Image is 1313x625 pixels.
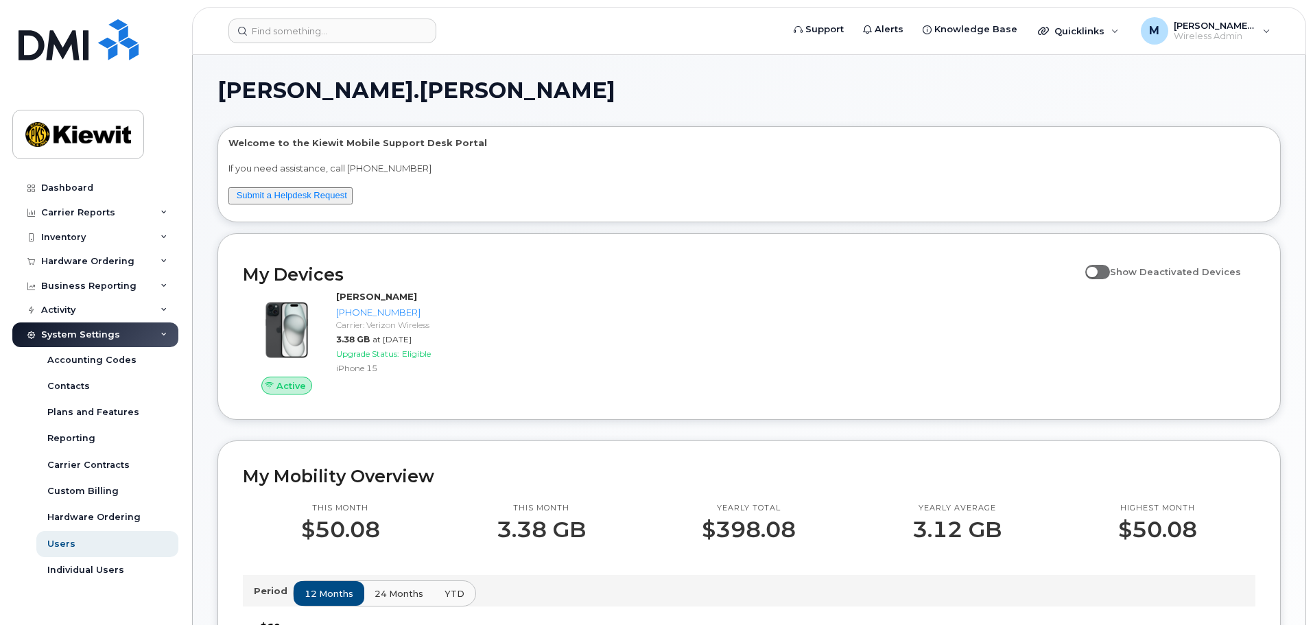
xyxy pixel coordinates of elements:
[228,162,1270,175] p: If you need assistance, call [PHONE_NUMBER]
[336,334,370,344] span: 3.38 GB
[336,349,399,359] span: Upgrade Status:
[372,334,412,344] span: at [DATE]
[243,290,484,394] a: Active[PERSON_NAME][PHONE_NUMBER]Carrier: Verizon Wireless3.38 GBat [DATE]Upgrade Status:Eligible...
[217,80,615,101] span: [PERSON_NAME].[PERSON_NAME]
[276,379,306,392] span: Active
[702,503,796,514] p: Yearly total
[243,264,1078,285] h2: My Devices
[254,585,293,598] p: Period
[1085,259,1096,270] input: Show Deactivated Devices
[336,306,478,319] div: [PHONE_NUMBER]
[336,319,478,331] div: Carrier: Verizon Wireless
[497,517,586,542] p: 3.38 GB
[912,503,1002,514] p: Yearly average
[1118,517,1197,542] p: $50.08
[702,517,796,542] p: $398.08
[375,587,423,600] span: 24 months
[445,587,464,600] span: YTD
[228,137,1270,150] p: Welcome to the Kiewit Mobile Support Desk Portal
[912,517,1002,542] p: 3.12 GB
[336,362,478,374] div: iPhone 15
[228,187,353,204] button: Submit a Helpdesk Request
[1110,266,1241,277] span: Show Deactivated Devices
[402,349,431,359] span: Eligible
[497,503,586,514] p: This month
[243,466,1255,486] h2: My Mobility Overview
[237,190,347,200] a: Submit a Helpdesk Request
[301,503,380,514] p: This month
[301,517,380,542] p: $50.08
[254,297,320,363] img: iPhone_15_Black.png
[336,291,417,302] strong: [PERSON_NAME]
[1118,503,1197,514] p: Highest month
